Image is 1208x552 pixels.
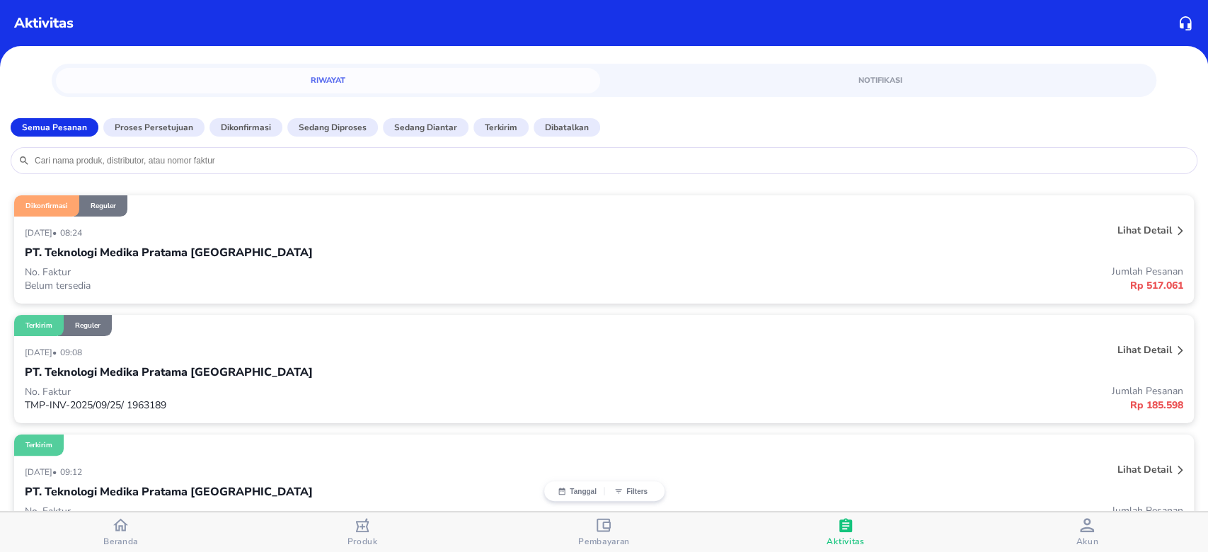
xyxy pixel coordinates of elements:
p: Terkirim [25,321,52,330]
p: Jumlah Pesanan [604,504,1184,517]
button: Semua Pesanan [11,118,98,137]
button: Pembayaran [483,512,725,552]
p: No. Faktur [25,265,604,279]
span: Produk [347,536,378,547]
p: Semua Pesanan [22,121,87,134]
span: Riwayat [64,74,591,87]
p: PT. Teknologi Medika Pratama [GEOGRAPHIC_DATA] [25,244,313,261]
button: Dikonfirmasi [209,118,282,137]
button: Dibatalkan [534,118,600,137]
p: Rp 185.598 [604,398,1184,413]
button: Akun [967,512,1208,552]
p: Lihat detail [1117,224,1172,237]
span: Pembayaran [578,536,630,547]
button: Filters [604,487,657,495]
p: Jumlah Pesanan [604,265,1184,278]
p: Lihat detail [1117,343,1172,357]
p: Jumlah Pesanan [604,384,1184,398]
span: Notifikasi [617,74,1144,87]
p: [DATE] • [25,347,60,358]
p: Aktivitas [14,13,74,34]
p: Terkirim [25,440,52,450]
input: Cari nama produk, distributor, atau nomor faktur [33,155,1190,166]
p: Sedang diproses [299,121,367,134]
a: Notifikasi [609,68,1152,93]
p: 09:08 [60,347,86,358]
p: 09:12 [60,466,86,478]
button: Proses Persetujuan [103,118,205,137]
p: Rp 517.061 [604,278,1184,293]
p: Sedang diantar [394,121,457,134]
button: Tanggal [551,487,604,495]
span: Aktivitas [827,536,864,547]
div: simple tabs [52,64,1156,93]
p: Terkirim [485,121,517,134]
button: Sedang diproses [287,118,378,137]
a: Riwayat [56,68,599,93]
p: Dikonfirmasi [221,121,271,134]
p: PT. Teknologi Medika Pratama [GEOGRAPHIC_DATA] [25,364,313,381]
span: Beranda [103,536,138,547]
p: Dikonfirmasi [25,201,68,211]
p: No. Faktur [25,505,604,518]
p: [DATE] • [25,466,60,478]
button: Aktivitas [725,512,966,552]
p: No. Faktur [25,385,604,398]
p: Dibatalkan [545,121,589,134]
button: Produk [241,512,483,552]
p: Lihat detail [1117,463,1172,476]
p: Belum tersedia [25,279,604,292]
p: 08:24 [60,227,86,238]
p: Proses Persetujuan [115,121,193,134]
p: Reguler [91,201,116,211]
p: [DATE] • [25,227,60,238]
p: TMP-INV-2025/09/25/ 1963189 [25,398,604,412]
button: Terkirim [473,118,529,137]
button: Sedang diantar [383,118,468,137]
span: Akun [1076,536,1098,547]
p: Reguler [75,321,100,330]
